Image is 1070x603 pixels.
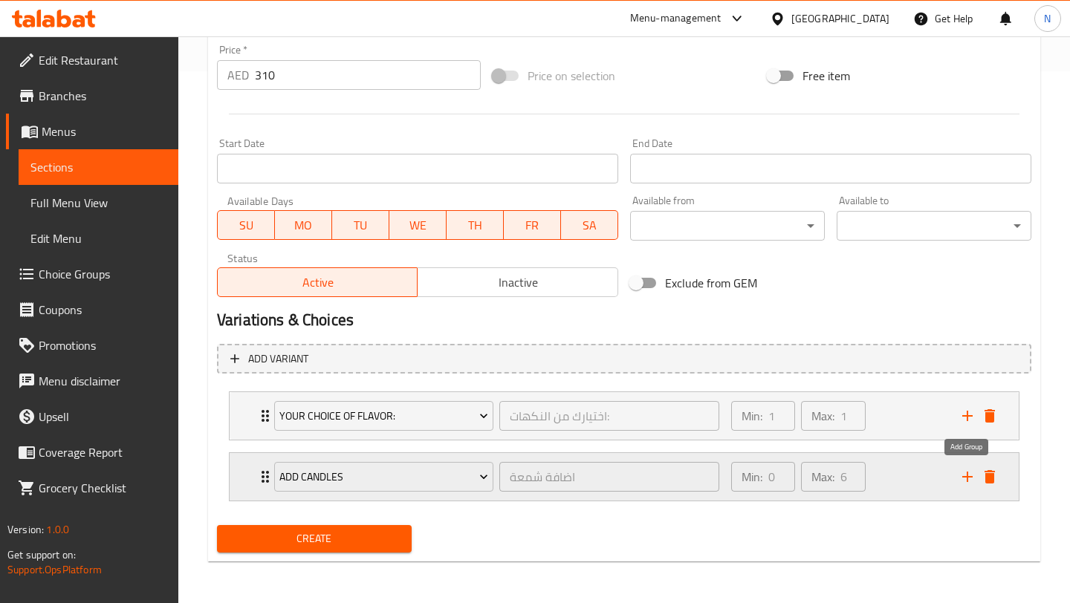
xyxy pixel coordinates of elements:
span: WE [395,215,441,236]
span: Free item [802,67,850,85]
a: Coverage Report [6,434,178,470]
span: SU [224,215,269,236]
span: Sections [30,158,166,176]
button: FR [504,210,561,240]
span: Add variant [248,350,308,368]
span: Edit Menu [30,229,166,247]
a: Full Menu View [19,185,178,221]
p: AED [227,66,249,84]
a: Edit Restaurant [6,42,178,78]
button: Your Choice of Flavor: [274,401,493,431]
span: TH [453,215,498,236]
span: Add Candles [279,468,488,486]
button: MO [275,210,332,240]
a: Upsell [6,399,178,434]
span: Inactive [424,272,612,293]
span: Create [229,529,400,548]
div: ​ [837,211,1031,241]
div: Expand [230,392,1019,440]
button: SA [561,210,618,240]
p: Max: [811,468,834,486]
button: add [956,405,979,427]
a: Grocery Checklist [6,470,178,506]
button: Inactive [417,267,617,297]
a: Coupons [6,292,178,327]
a: Menu disclaimer [6,363,178,399]
span: Active [224,272,412,293]
button: delete [979,405,1001,427]
a: Sections [19,149,178,185]
button: Active [217,267,418,297]
span: Grocery Checklist [39,479,166,497]
h2: Variations & Choices [217,309,1031,331]
button: Add variant [217,344,1031,374]
a: Edit Menu [19,221,178,256]
span: Branches [39,87,166,105]
button: delete [979,466,1001,488]
span: Get support on: [7,545,76,564]
span: Promotions [39,336,166,354]
span: Exclude from GEM [665,274,757,292]
a: Support.OpsPlatform [7,560,102,579]
a: Branches [6,78,178,114]
div: Expand [230,453,1019,501]
p: Min: [742,468,762,486]
button: Create [217,525,412,553]
div: ​ [630,211,825,241]
button: Add Candles [274,462,493,492]
li: Expand [217,446,1031,507]
button: WE [389,210,447,240]
a: Menus [6,114,178,149]
span: Price on selection [528,67,615,85]
span: Menu disclaimer [39,372,166,390]
span: TU [338,215,383,236]
button: add [956,466,979,488]
li: Expand [217,385,1031,446]
span: Coverage Report [39,443,166,461]
span: Menus [42,123,166,140]
a: Choice Groups [6,256,178,292]
button: TU [332,210,389,240]
span: Upsell [39,408,166,426]
span: Choice Groups [39,265,166,283]
span: MO [281,215,326,236]
span: Coupons [39,301,166,319]
div: Menu-management [630,10,722,27]
span: Version: [7,520,44,539]
span: Full Menu View [30,194,166,212]
button: SU [217,210,275,240]
span: FR [510,215,555,236]
span: 1.0.0 [46,520,69,539]
span: Edit Restaurant [39,51,166,69]
p: Max: [811,407,834,425]
a: Promotions [6,327,178,363]
div: [GEOGRAPHIC_DATA] [791,10,889,27]
span: Your Choice of Flavor: [279,407,488,426]
span: N [1044,10,1051,27]
button: TH [447,210,504,240]
input: Please enter price [255,60,481,90]
p: Min: [742,407,762,425]
span: SA [567,215,612,236]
